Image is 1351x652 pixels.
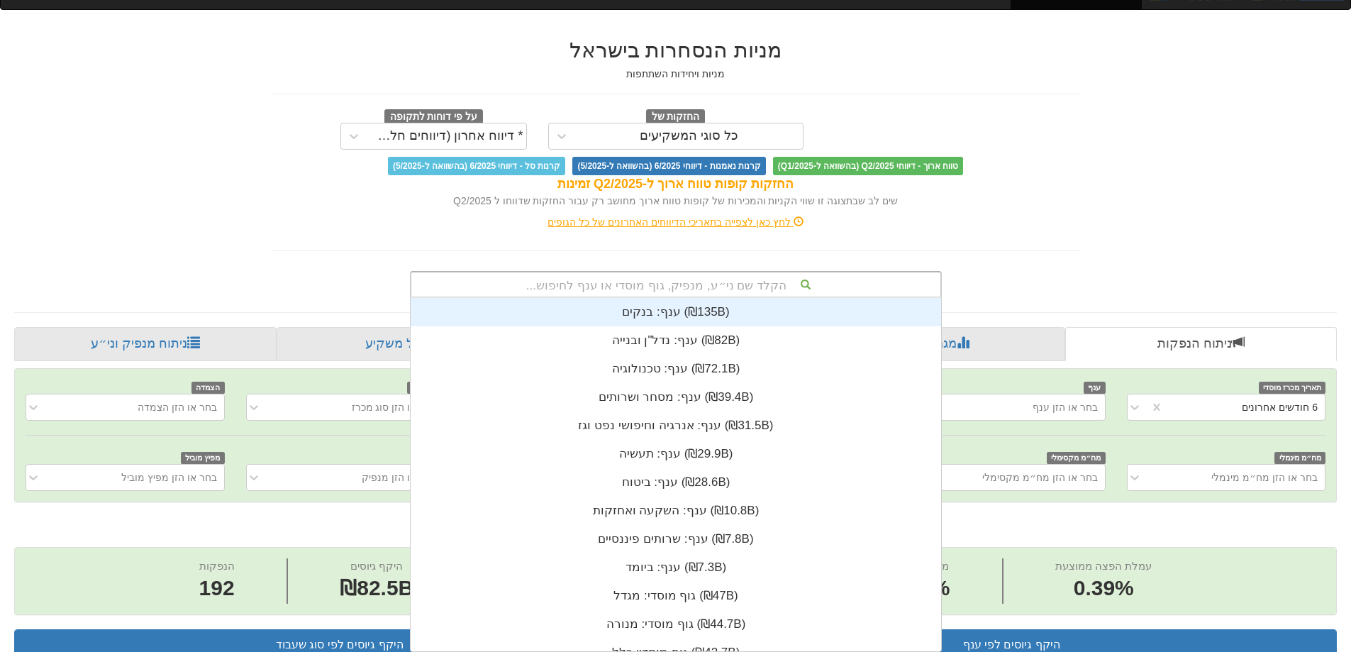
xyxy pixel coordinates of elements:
div: ענף: ‏ביטוח ‎(₪28.6B)‎ [411,468,941,497]
span: מפיץ מוביל [181,452,225,464]
span: ₪82.5B [340,576,413,599]
div: כל סוגי המשקיעים [640,129,738,143]
a: ניתוח הנפקות [1065,327,1337,361]
a: פרופיל משקיע [277,327,543,361]
div: בחר או הזן הצמדה [138,400,217,414]
div: ענף: ‏שרותים פיננסיים ‎(₪7.8B)‎ [411,525,941,553]
h2: ניתוח הנפקות - 6 חודשים אחרונים [14,516,1337,540]
div: ענף: ‏אנרגיה וחיפושי נפט וגז ‎(₪31.5B)‎ [411,411,941,440]
div: ענף: ‏ביומד ‎(₪7.3B)‎ [411,553,941,582]
span: סוג מכרז [407,382,445,394]
div: בחר או הזן מנפיק [362,470,437,485]
div: ענף: ‏השקעה ואחזקות ‎(₪10.8B)‎ [411,497,941,525]
span: על פי דוחות לתקופה [384,109,483,125]
div: החזקות קופות טווח ארוך ל-Q2/2025 זמינות [272,175,1080,194]
div: גוף מוסדי: ‏מנורה ‎(₪44.7B)‎ [411,610,941,639]
div: שים לב שבתצוגה זו שווי הקניות והמכירות של קופות טווח ארוך מחושב רק עבור החזקות שדווחו ל Q2/2025 [272,194,1080,208]
div: ענף: ‏בנקים ‎(₪135B)‎ [411,298,941,326]
span: קרנות נאמנות - דיווחי 6/2025 (בהשוואה ל-5/2025) [572,157,765,175]
div: ענף: ‏טכנולוגיה ‎(₪72.1B)‎ [411,355,941,383]
span: טווח ארוך - דיווחי Q2/2025 (בהשוואה ל-Q1/2025) [773,157,963,175]
div: גוף מוסדי: ‏מגדל ‎(₪47B)‎ [411,582,941,610]
div: בחר או הזן מח״מ מינמלי [1211,470,1318,485]
span: מח״מ מקסימלי [1047,452,1106,464]
div: * דיווח אחרון (דיווחים חלקיים) [370,129,523,143]
span: עמלת הפצה ממוצעת [1055,560,1152,572]
div: 6 חודשים אחרונים [1242,400,1318,414]
div: לחץ כאן לצפייה בתאריכי הדיווחים האחרונים של כל הגופים [261,215,1091,229]
span: מח״מ מינמלי [1274,452,1325,464]
span: תאריך מכרז מוסדי [1259,382,1325,394]
span: ענף [1084,382,1106,394]
div: הקלד שם ני״ע, מנפיק, גוף מוסדי או ענף לחיפוש... [411,272,940,297]
h5: מניות ויחידות השתתפות [272,69,1080,79]
div: בחר או הזן ענף [1033,400,1098,414]
div: ענף: ‏נדל"ן ובנייה ‎(₪82B)‎ [411,326,941,355]
span: 0.39% [1055,573,1152,604]
span: הנפקות [199,560,235,572]
div: ענף: ‏תעשיה ‎(₪29.9B)‎ [411,440,941,468]
div: בחר או הזן מח״מ מקסימלי [982,470,1098,485]
span: הצמדה [191,382,225,394]
span: היקף גיוסים [350,560,403,572]
div: ענף: ‏מסחר ושרותים ‎(₪39.4B)‎ [411,383,941,411]
span: החזקות של [646,109,706,125]
a: ניתוח מנפיק וני״ע [14,327,277,361]
div: בחר או הזן סוג מכרז [352,400,438,414]
span: קרנות סל - דיווחי 6/2025 (בהשוואה ל-5/2025) [388,157,565,175]
div: בחר או הזן מפיץ מוביל [121,470,217,485]
span: 192 [199,573,235,604]
h2: מניות הנסחרות בישראל [272,38,1080,62]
